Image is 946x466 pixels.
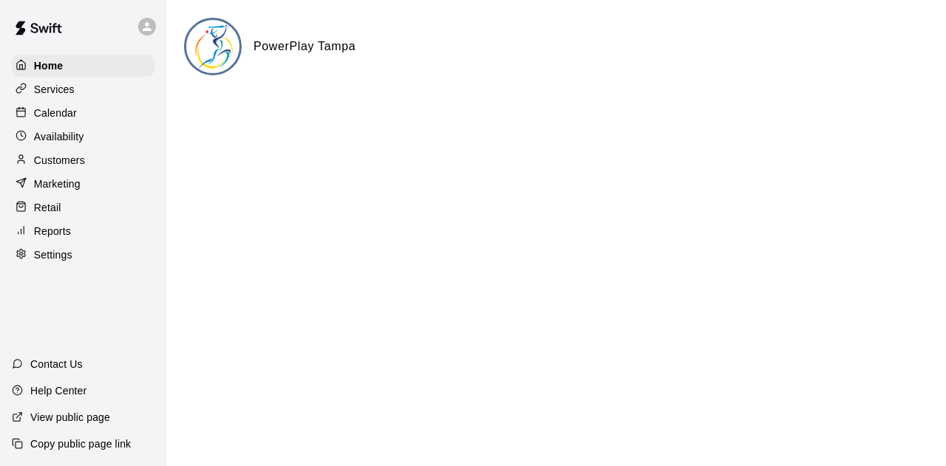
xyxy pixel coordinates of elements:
[253,37,355,56] h6: PowerPlay Tampa
[12,244,154,266] a: Settings
[34,82,75,97] p: Services
[12,78,154,100] a: Services
[12,173,154,195] a: Marketing
[34,106,77,120] p: Calendar
[12,149,154,171] a: Customers
[186,20,242,75] img: PowerPlay Tampa logo
[12,55,154,77] a: Home
[34,58,64,73] p: Home
[12,126,154,148] a: Availability
[12,220,154,242] a: Reports
[12,102,154,124] a: Calendar
[30,410,110,425] p: View public page
[34,200,61,215] p: Retail
[30,383,86,398] p: Help Center
[34,129,84,144] p: Availability
[34,153,85,168] p: Customers
[34,177,81,191] p: Marketing
[34,224,71,239] p: Reports
[12,196,154,219] a: Retail
[30,436,131,451] p: Copy public page link
[30,357,83,371] p: Contact Us
[34,247,72,262] p: Settings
